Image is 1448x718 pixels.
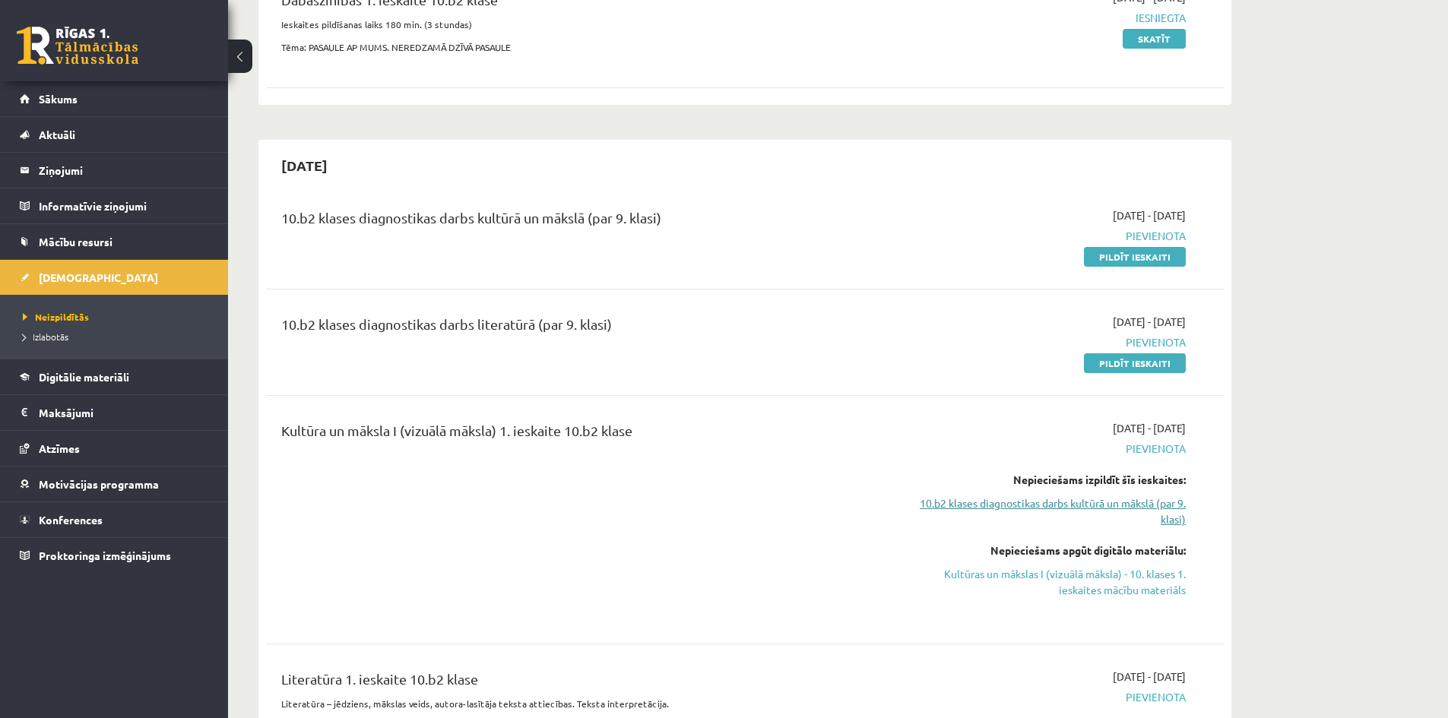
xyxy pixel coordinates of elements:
span: [DATE] - [DATE] [1113,669,1186,685]
span: Motivācijas programma [39,477,159,491]
span: Pievienota [899,689,1186,705]
span: Pievienota [899,334,1186,350]
span: Mācību resursi [39,235,112,248]
a: 10.b2 klases diagnostikas darbs kultūrā un mākslā (par 9. klasi) [899,495,1186,527]
span: [DEMOGRAPHIC_DATA] [39,270,158,284]
a: Atzīmes [20,431,209,466]
a: [DEMOGRAPHIC_DATA] [20,260,209,295]
a: Maksājumi [20,395,209,430]
a: Konferences [20,502,209,537]
span: [DATE] - [DATE] [1113,207,1186,223]
a: Kultūras un mākslas I (vizuālā māksla) - 10. klases 1. ieskaites mācību materiāls [899,566,1186,598]
a: Neizpildītās [23,310,213,324]
span: Izlabotās [23,331,68,343]
div: Literatūra 1. ieskaite 10.b2 klase [281,669,876,697]
span: Digitālie materiāli [39,370,129,384]
a: Skatīt [1123,29,1186,49]
div: 10.b2 klases diagnostikas darbs kultūrā un mākslā (par 9. klasi) [281,207,876,236]
a: Pildīt ieskaiti [1084,353,1186,373]
a: Sākums [20,81,209,116]
a: Ziņojumi [20,153,209,188]
span: Iesniegta [899,10,1186,26]
legend: Maksājumi [39,395,209,430]
span: Aktuāli [39,128,75,141]
legend: Ziņojumi [39,153,209,188]
a: Proktoringa izmēģinājums [20,538,209,573]
span: Pievienota [899,441,1186,457]
div: Nepieciešams izpildīt šīs ieskaites: [899,472,1186,488]
span: Sākums [39,92,78,106]
h2: [DATE] [266,147,343,183]
p: Ieskaites pildīšanas laiks 180 min. (3 stundas) [281,17,876,31]
span: Atzīmes [39,441,80,455]
div: Nepieciešams apgūt digitālo materiālu: [899,542,1186,558]
span: [DATE] - [DATE] [1113,420,1186,436]
p: Tēma: PASAULE AP MUMS. NEREDZAMĀ DZĪVĀ PASAULE [281,40,876,54]
p: Literatūra – jēdziens, mākslas veids, autora-lasītāja teksta attiecības. Teksta interpretācija. [281,697,876,710]
legend: Informatīvie ziņojumi [39,188,209,223]
span: Konferences [39,513,103,527]
span: Pievienota [899,228,1186,244]
a: Pildīt ieskaiti [1084,247,1186,267]
span: Neizpildītās [23,311,89,323]
a: Informatīvie ziņojumi [20,188,209,223]
div: 10.b2 klases diagnostikas darbs literatūrā (par 9. klasi) [281,314,876,342]
a: Mācību resursi [20,224,209,259]
span: [DATE] - [DATE] [1113,314,1186,330]
span: Proktoringa izmēģinājums [39,549,171,562]
a: Motivācijas programma [20,467,209,501]
div: Kultūra un māksla I (vizuālā māksla) 1. ieskaite 10.b2 klase [281,420,876,448]
a: Aktuāli [20,117,209,152]
a: Digitālie materiāli [20,359,209,394]
a: Izlabotās [23,330,213,343]
a: Rīgas 1. Tālmācības vidusskola [17,27,138,65]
